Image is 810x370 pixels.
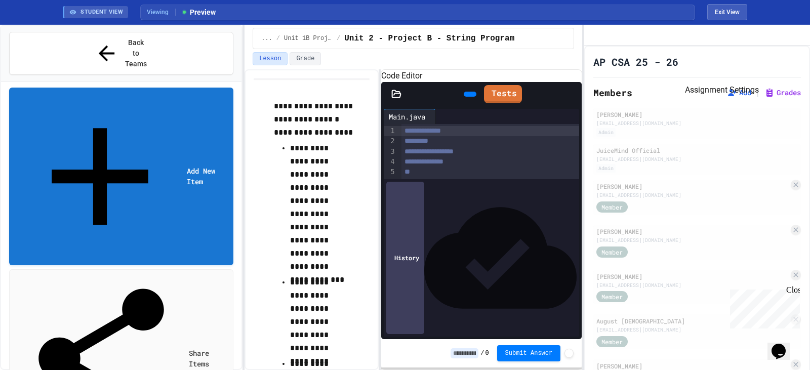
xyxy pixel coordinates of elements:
span: / [337,34,340,43]
div: [PERSON_NAME] [596,227,789,236]
span: / [480,349,484,357]
button: Grades [764,88,801,98]
button: Submit Answer [497,345,561,361]
div: [EMAIL_ADDRESS][DOMAIN_NAME] [596,326,789,334]
button: Back to Teams [9,32,233,75]
div: [PERSON_NAME] [596,110,798,119]
div: [EMAIL_ADDRESS][DOMAIN_NAME] [596,191,789,199]
div: 5 [384,167,396,177]
button: Exit student view [707,4,747,20]
iframe: chat widget [767,330,800,360]
div: [EMAIL_ADDRESS][DOMAIN_NAME] [596,119,798,127]
span: Unit 1B Projects [284,34,333,43]
span: Member [601,292,623,301]
div: 4 [384,157,396,167]
iframe: chat widget [726,285,800,328]
a: Tests [484,85,522,103]
div: History [386,182,424,334]
span: Member [601,248,623,257]
div: Admin [596,128,616,137]
h2: Members [593,86,632,100]
div: Main.java [384,111,430,122]
h6: Code Editor [381,70,582,82]
div: [PERSON_NAME] [596,182,789,191]
span: Preview [181,7,216,18]
span: STUDENT VIEW [80,8,123,17]
div: Main.java [384,109,436,124]
span: Viewing [147,8,176,17]
div: [PERSON_NAME] [596,272,789,281]
div: JuiceMind Official [596,146,798,155]
div: 2 [384,136,396,146]
span: Member [601,202,623,212]
div: [EMAIL_ADDRESS][DOMAIN_NAME] [596,155,798,163]
div: Chat with us now!Close [4,4,70,64]
div: 1 [384,126,396,136]
div: 3 [384,147,396,157]
button: Force resubmission of student's answer (Admin only) [564,349,574,358]
div: Assignment Settings [685,84,759,96]
div: 6 [384,178,396,188]
span: 0 [485,349,489,357]
span: ... [261,34,272,43]
div: Admin [596,164,616,173]
h1: AP CSA 25 - 26 [593,55,678,69]
button: Lesson [253,52,288,65]
span: Member [601,337,623,346]
div: August [DEMOGRAPHIC_DATA] [596,316,789,325]
a: Add New Item [9,88,233,265]
div: [EMAIL_ADDRESS][DOMAIN_NAME] [596,281,789,289]
div: [EMAIL_ADDRESS][DOMAIN_NAME] [596,236,789,244]
button: Grade [290,52,321,65]
span: / [276,34,280,43]
span: Unit 2 - Project B - String Program [344,32,514,45]
span: Submit Answer [505,349,553,357]
span: Back to Teams [125,37,148,69]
